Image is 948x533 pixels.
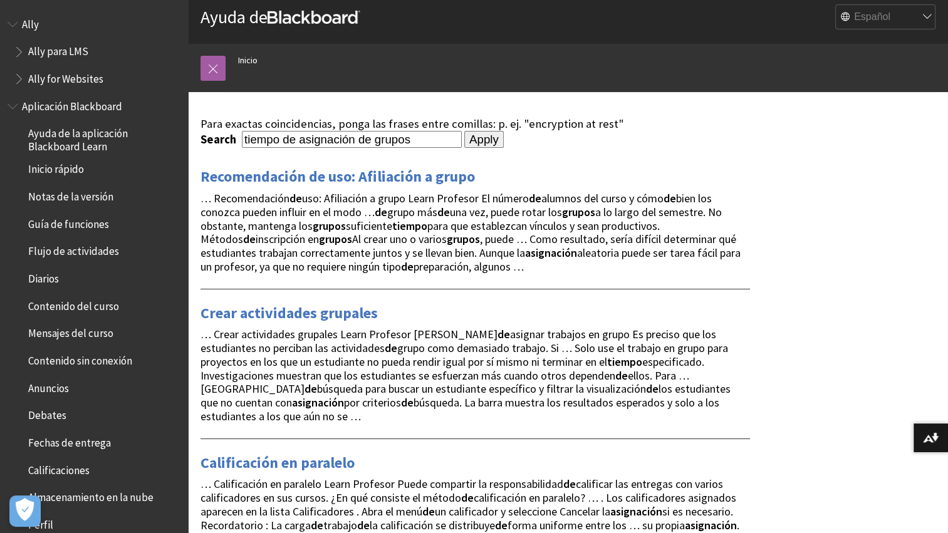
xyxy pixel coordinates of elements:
select: Site Language Selector [836,5,936,30]
strong: asignación [685,518,737,532]
strong: de [646,381,659,396]
nav: Book outline for Anthology Ally Help [8,14,180,90]
strong: de [563,477,576,491]
strong: de [243,232,256,246]
span: Flujo de actividades [28,241,119,258]
input: Apply [464,131,504,148]
strong: de [461,490,474,505]
strong: de [289,191,302,205]
span: Guía de funciones [28,214,109,230]
strong: de [401,395,414,410]
span: Contenido del curso [28,296,119,313]
strong: tiempo [607,354,642,369]
span: Aplicación Blackboard [22,96,122,113]
span: Fechas de entrega [28,432,111,449]
span: Ally [22,14,39,31]
strong: asignación [292,395,344,410]
strong: de [375,205,387,219]
strong: grupos [562,205,595,219]
a: Recomendación de uso: Afiliación a grupo [201,167,475,187]
strong: de [357,518,370,532]
strong: asignación [525,246,577,260]
strong: asignación [610,504,662,519]
a: Inicio [238,53,258,68]
span: Inicio rápido [28,159,84,176]
strong: de [615,368,628,383]
strong: grupos [313,219,346,233]
span: … Recomendación uso: Afiliación a grupo Learn Profesor El número alumnos del curso y cómo bien lo... [201,191,741,274]
strong: de [401,259,414,274]
span: Contenido sin conexión [28,350,132,367]
span: Diarios [28,268,59,285]
span: Almacenamiento en la nube [28,487,154,504]
label: Search [201,132,239,147]
strong: de [305,381,317,396]
strong: grupos [447,232,480,246]
strong: Blackboard [268,11,360,24]
span: Calificaciones [28,460,90,477]
strong: de [311,518,323,532]
strong: de [385,341,397,355]
strong: tiempo [392,219,427,233]
span: Ally para LMS [28,41,88,58]
strong: de [437,205,450,219]
strong: de [495,518,508,532]
strong: de [422,504,435,519]
span: Mensajes del curso [28,323,113,340]
strong: grupos [319,232,352,246]
span: Anuncios [28,378,69,395]
span: Ayuda de la aplicación Blackboard Learn [28,123,179,153]
button: Abrir preferencias [9,495,41,527]
strong: de [529,191,541,205]
strong: de [497,327,510,341]
div: Para exactas coincidencias, ponga las frases entre comillas: p. ej. "encryption at rest" [201,117,750,131]
span: Notas de la versión [28,186,113,203]
a: Crear actividades grupales [201,303,378,323]
a: Ayuda deBlackboard [201,6,360,28]
span: Debates [28,405,66,422]
span: … Crear actividades grupales Learn Profesor [PERSON_NAME] asignar trabajos en grupo Es preciso qu... [201,327,731,423]
span: Perfil [28,514,53,531]
a: Calificación en paralelo [201,453,355,473]
strong: de [664,191,676,205]
span: Ally for Websites [28,68,103,85]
